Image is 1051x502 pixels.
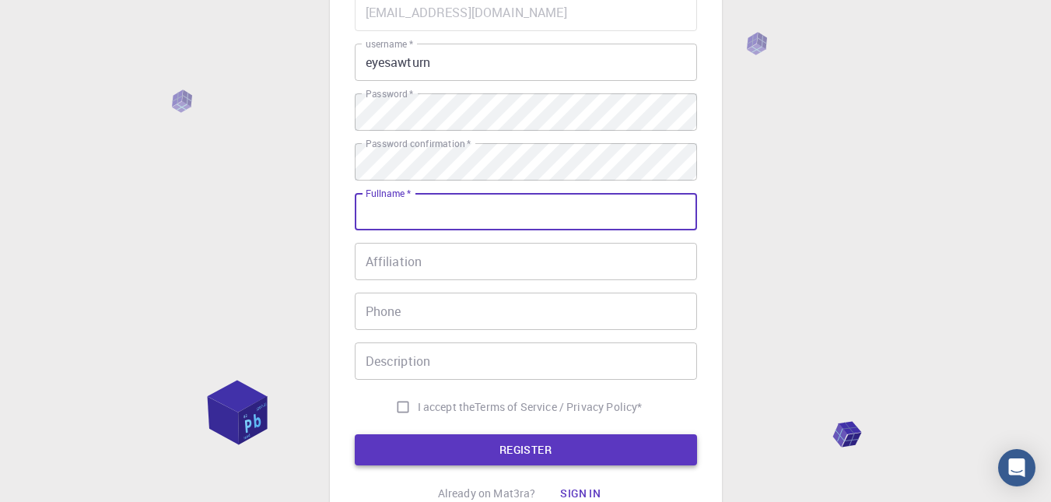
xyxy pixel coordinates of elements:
[475,399,642,415] p: Terms of Service / Privacy Policy *
[366,87,413,100] label: Password
[998,449,1035,486] div: Open Intercom Messenger
[366,37,413,51] label: username
[366,187,411,200] label: Fullname
[475,399,642,415] a: Terms of Service / Privacy Policy*
[355,434,697,465] button: REGISTER
[418,399,475,415] span: I accept the
[438,486,536,501] p: Already on Mat3ra?
[366,137,471,150] label: Password confirmation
